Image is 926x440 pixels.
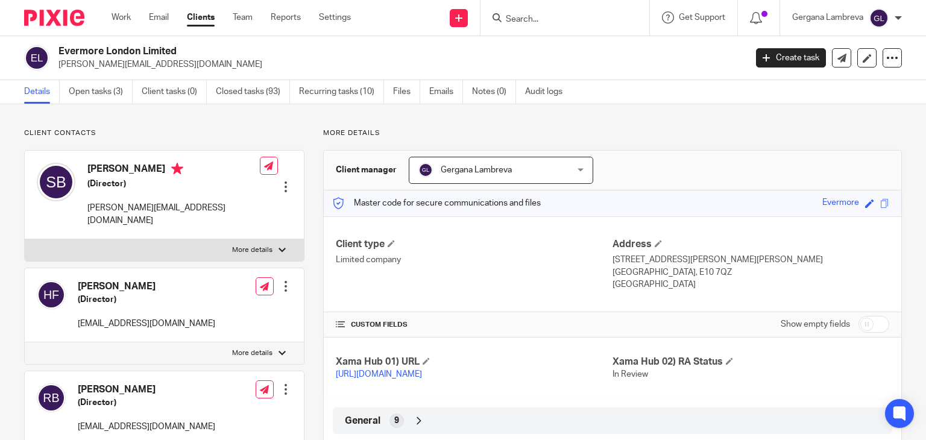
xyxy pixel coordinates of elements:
h5: (Director) [87,178,260,190]
h5: (Director) [78,397,215,409]
p: [EMAIL_ADDRESS][DOMAIN_NAME] [78,318,215,330]
p: More details [323,128,902,138]
h4: Xama Hub 01) URL [336,356,613,368]
p: Limited company [336,254,613,266]
p: [STREET_ADDRESS][PERSON_NAME][PERSON_NAME] [613,254,889,266]
span: Get Support [679,13,725,22]
p: [PERSON_NAME][EMAIL_ADDRESS][DOMAIN_NAME] [58,58,738,71]
img: svg%3E [37,383,66,412]
a: Work [112,11,131,24]
h4: [PERSON_NAME] [87,163,260,178]
h5: (Director) [78,294,215,306]
div: Evermore [822,196,859,210]
img: svg%3E [869,8,889,28]
h2: Evermore London Limited [58,45,602,58]
a: Client tasks (0) [142,80,207,104]
a: Notes (0) [472,80,516,104]
p: Master code for secure communications and files [333,197,541,209]
a: Audit logs [525,80,572,104]
a: Team [233,11,253,24]
h4: Address [613,238,889,251]
label: Show empty fields [781,318,850,330]
p: [EMAIL_ADDRESS][DOMAIN_NAME] [78,421,215,433]
p: More details [232,348,272,358]
i: Primary [171,163,183,175]
a: Recurring tasks (10) [299,80,384,104]
a: Settings [319,11,351,24]
h3: Client manager [336,164,397,176]
input: Search [505,14,613,25]
span: Gergana Lambreva [441,166,512,174]
p: Gergana Lambreva [792,11,863,24]
a: Create task [756,48,826,68]
h4: Xama Hub 02) RA Status [613,356,889,368]
img: Pixie [24,10,84,26]
span: In Review [613,370,648,379]
h4: CUSTOM FIELDS [336,320,613,330]
img: svg%3E [37,280,66,309]
h4: [PERSON_NAME] [78,383,215,396]
img: svg%3E [37,163,75,201]
a: Closed tasks (93) [216,80,290,104]
a: Files [393,80,420,104]
p: [GEOGRAPHIC_DATA], E10 7QZ [613,266,889,278]
p: [PERSON_NAME][EMAIL_ADDRESS][DOMAIN_NAME] [87,202,260,227]
a: Clients [187,11,215,24]
a: Open tasks (3) [69,80,133,104]
h4: Client type [336,238,613,251]
a: Reports [271,11,301,24]
img: svg%3E [418,163,433,177]
p: Client contacts [24,128,304,138]
a: Email [149,11,169,24]
h4: [PERSON_NAME] [78,280,215,293]
a: Details [24,80,60,104]
a: Emails [429,80,463,104]
p: [GEOGRAPHIC_DATA] [613,278,889,291]
p: More details [232,245,272,255]
img: svg%3E [24,45,49,71]
a: [URL][DOMAIN_NAME] [336,370,422,379]
span: General [345,415,380,427]
span: 9 [394,415,399,427]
